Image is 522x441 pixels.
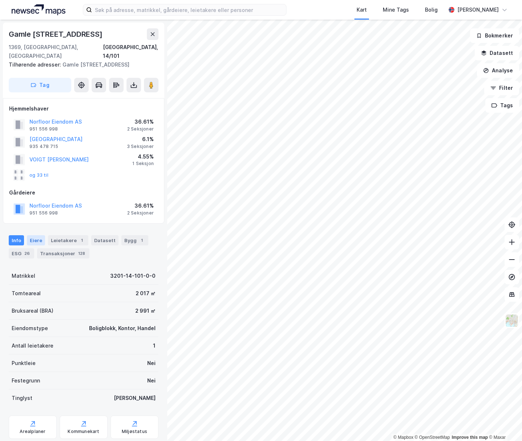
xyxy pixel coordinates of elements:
[470,28,519,43] button: Bokmerker
[9,60,153,69] div: Gamle [STREET_ADDRESS]
[9,188,158,197] div: Gårdeiere
[9,43,103,60] div: 1369, [GEOGRAPHIC_DATA], [GEOGRAPHIC_DATA]
[135,306,156,315] div: 2 991 ㎡
[121,235,148,245] div: Bygg
[127,117,154,126] div: 36.61%
[486,406,522,441] div: Kontrollprogram for chat
[153,341,156,350] div: 1
[78,237,85,244] div: 1
[12,394,32,402] div: Tinglyst
[114,394,156,402] div: [PERSON_NAME]
[12,341,53,350] div: Antall leietakere
[68,429,99,434] div: Kommunekart
[127,144,154,149] div: 3 Seksjoner
[132,152,154,161] div: 4.55%
[89,324,156,333] div: Boligblokk, Kontor, Handel
[485,98,519,113] button: Tags
[9,28,104,40] div: Gamle [STREET_ADDRESS]
[37,248,89,258] div: Transaksjoner
[9,248,34,258] div: ESG
[127,126,154,132] div: 2 Seksjoner
[136,289,156,298] div: 2 017 ㎡
[92,4,286,15] input: Søk på adresse, matrikkel, gårdeiere, leietakere eller personer
[127,135,154,144] div: 6.1%
[77,250,87,257] div: 128
[127,201,154,210] div: 36.61%
[122,429,147,434] div: Miljøstatus
[29,126,58,132] div: 951 556 998
[12,376,40,385] div: Festegrunn
[425,5,438,14] div: Bolig
[383,5,409,14] div: Mine Tags
[27,235,45,245] div: Eiere
[138,237,145,244] div: 1
[415,435,450,440] a: OpenStreetMap
[12,359,36,368] div: Punktleie
[357,5,367,14] div: Kart
[127,210,154,216] div: 2 Seksjoner
[29,144,58,149] div: 935 478 715
[9,235,24,245] div: Info
[505,314,519,328] img: Z
[12,306,53,315] div: Bruksareal (BRA)
[29,210,58,216] div: 951 556 998
[20,429,45,434] div: Arealplaner
[110,272,156,280] div: 3201-14-101-0-0
[484,81,519,95] button: Filter
[12,289,41,298] div: Tomteareal
[91,235,119,245] div: Datasett
[452,435,488,440] a: Improve this map
[23,250,31,257] div: 26
[12,272,35,280] div: Matrikkel
[12,324,48,333] div: Eiendomstype
[9,104,158,113] div: Hjemmelshaver
[147,359,156,368] div: Nei
[9,78,71,92] button: Tag
[393,435,413,440] a: Mapbox
[9,61,63,68] span: Tilhørende adresser:
[132,161,154,167] div: 1 Seksjon
[12,4,65,15] img: logo.a4113a55bc3d86da70a041830d287a7e.svg
[48,235,88,245] div: Leietakere
[477,63,519,78] button: Analyse
[486,406,522,441] iframe: Chat Widget
[103,43,158,60] div: [GEOGRAPHIC_DATA], 14/101
[147,376,156,385] div: Nei
[457,5,499,14] div: [PERSON_NAME]
[475,46,519,60] button: Datasett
